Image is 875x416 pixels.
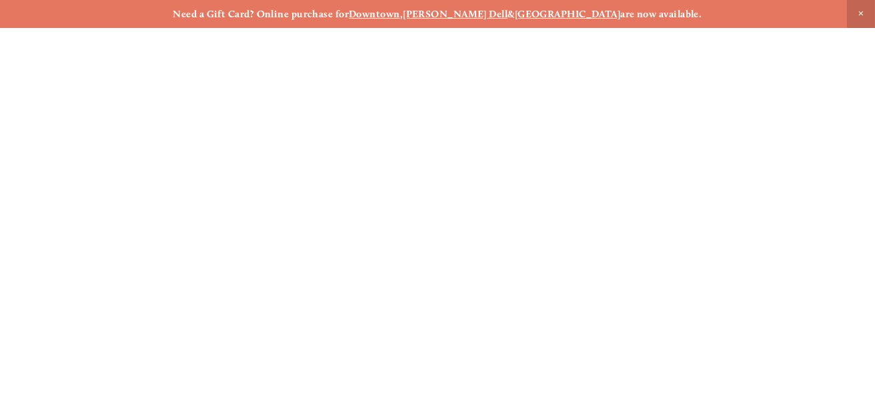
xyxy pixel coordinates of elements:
[403,8,508,20] a: [PERSON_NAME] Dell
[173,8,349,20] strong: Need a Gift Card? Online purchase for
[620,8,702,20] strong: are now available.
[508,8,514,20] strong: &
[400,8,403,20] strong: ,
[515,8,621,20] a: [GEOGRAPHIC_DATA]
[349,8,400,20] a: Downtown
